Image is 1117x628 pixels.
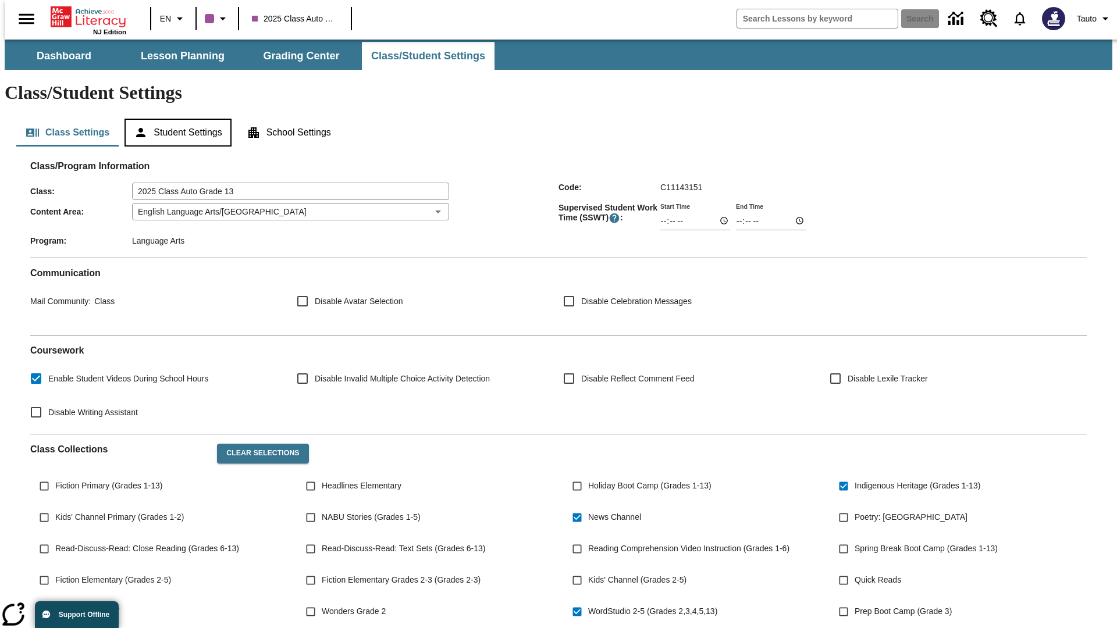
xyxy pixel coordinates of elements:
span: Support Offline [59,611,109,619]
button: Student Settings [124,119,231,147]
input: search field [737,9,898,28]
span: Disable Invalid Multiple Choice Activity Detection [315,373,490,385]
span: Quick Reads [855,574,901,586]
a: Home [51,5,126,28]
span: Mail Community : [30,297,91,306]
h2: Class/Program Information [30,160,1087,172]
button: Open side menu [9,2,44,36]
div: Class/Program Information [30,172,1087,248]
span: Lesson Planning [141,49,225,63]
span: News Channel [588,511,641,523]
span: Fiction Elementary (Grades 2-5) [55,574,171,586]
span: 2025 Class Auto Grade 13 [252,13,338,25]
span: NABU Stories (Grades 1-5) [322,511,421,523]
span: Kids' Channel Primary (Grades 1-2) [55,511,184,523]
span: Grading Center [263,49,339,63]
label: Start Time [660,202,690,210]
span: Read-Discuss-Read: Close Reading (Grades 6-13) [55,543,239,555]
span: C11143151 [660,183,702,192]
span: Spring Break Boot Camp (Grades 1-13) [855,543,998,555]
button: Language: EN, Select a language [155,8,192,29]
span: NJ Edition [93,28,126,35]
span: Headlines Elementary [322,480,401,492]
a: Data Center [941,3,973,35]
div: SubNavbar [5,40,1112,70]
div: SubNavbar [5,42,496,70]
span: Dashboard [37,49,91,63]
button: Support Offline [35,601,119,628]
span: Test course 10/17 [55,605,120,618]
button: School Settings [237,119,340,147]
button: Profile/Settings [1072,8,1117,29]
span: Class [91,297,115,306]
span: Disable Writing Assistant [48,406,138,419]
span: Holiday Boot Camp (Grades 1-13) [588,480,712,492]
span: Disable Avatar Selection [315,295,403,308]
span: Content Area : [30,207,132,216]
span: Reading Comprehension Video Instruction (Grades 1-6) [588,543,789,555]
span: Supervised Student Work Time (SSWT) : [558,203,660,224]
button: Lesson Planning [124,42,241,70]
span: Fiction Elementary Grades 2-3 (Grades 2-3) [322,574,481,586]
button: Grading Center [243,42,360,70]
span: Wonders Grade 2 [322,605,386,618]
a: Resource Center, Will open in new tab [973,3,1005,34]
h2: Course work [30,345,1087,356]
span: Kids' Channel (Grades 2-5) [588,574,686,586]
label: End Time [736,202,763,210]
span: Language Arts [132,236,184,245]
span: Class : [30,187,132,196]
span: Disable Lexile Tracker [848,373,928,385]
button: Class Settings [16,119,119,147]
input: Class [132,183,449,200]
span: Class/Student Settings [371,49,485,63]
span: Enable Student Videos During School Hours [48,373,208,385]
span: Tauto [1077,13,1097,25]
h2: Communication [30,267,1087,279]
span: Code : [558,183,660,192]
span: WordStudio 2-5 (Grades 2,3,4,5,13) [588,605,717,618]
img: Avatar [1042,7,1065,30]
span: EN [160,13,171,25]
span: Program : [30,236,132,245]
div: Coursework [30,345,1087,424]
span: Fiction Primary (Grades 1-13) [55,480,162,492]
div: Communication [30,267,1087,326]
button: Clear Selections [217,444,308,463]
span: Poetry: [GEOGRAPHIC_DATA] [855,511,967,523]
div: Class/Student Settings [16,119,1101,147]
button: Supervised Student Work Time is the timeframe when students can take LevelSet and when lessons ar... [609,212,620,224]
span: Disable Reflect Comment Feed [581,373,695,385]
a: Notifications [1005,3,1035,34]
div: English Language Arts/[GEOGRAPHIC_DATA] [132,203,449,220]
span: Prep Boot Camp (Grade 3) [855,605,952,618]
button: Class/Student Settings [362,42,495,70]
span: Read-Discuss-Read: Text Sets (Grades 6-13) [322,543,485,555]
button: Dashboard [6,42,122,70]
span: Disable Celebration Messages [581,295,692,308]
h1: Class/Student Settings [5,82,1112,104]
button: Class color is purple. Change class color [200,8,234,29]
div: Home [51,4,126,35]
span: Indigenous Heritage (Grades 1-13) [855,480,980,492]
button: Select a new avatar [1035,3,1072,34]
h2: Class Collections [30,444,208,455]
